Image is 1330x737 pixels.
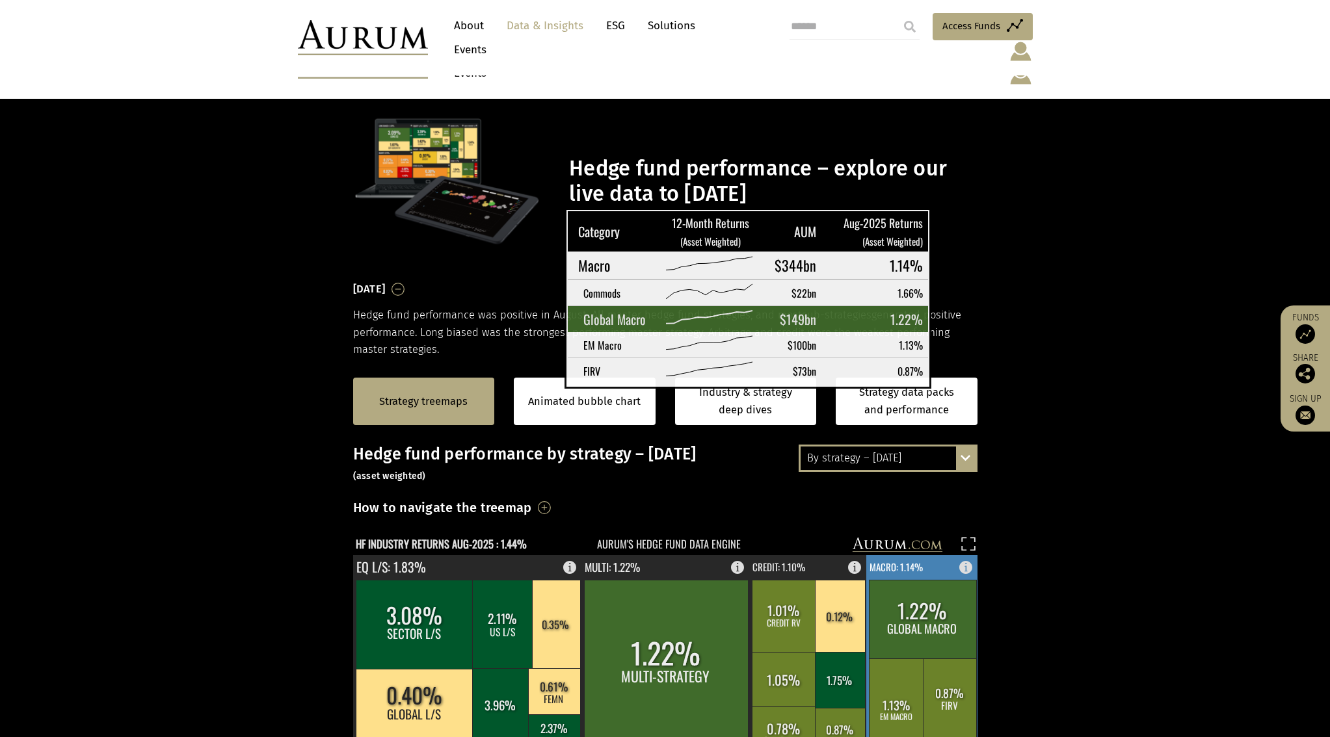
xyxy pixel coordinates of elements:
a: ESG [600,14,632,38]
img: Sign up to our newsletter [1296,406,1315,425]
a: Funds [1287,312,1323,344]
a: Industry & strategy deep dives [675,378,817,425]
img: Access Funds [1296,324,1315,344]
a: Strategy data packs and performance [836,378,978,425]
h3: Hedge fund performance by strategy – [DATE] [353,445,978,484]
a: Events [447,38,486,62]
input: Submit [897,14,923,40]
h1: Hedge fund performance – explore our live data to [DATE] [569,156,974,207]
a: Data & Insights [500,14,590,38]
img: Aurum [298,20,428,55]
a: Sign up [1287,393,1323,425]
a: Solutions [641,14,702,38]
a: Animated bubble chart [528,393,641,410]
div: Share [1287,354,1323,383]
h3: How to navigate the treemap [353,497,532,519]
span: sub-strategies [802,309,871,321]
small: (asset weighted) [353,471,426,482]
img: Share this post [1296,364,1315,383]
span: Access Funds [942,18,1000,34]
a: Access Funds [933,13,1033,40]
div: By strategy – [DATE] [801,446,976,470]
a: Strategy treemaps [379,393,468,410]
h3: [DATE] [353,279,386,299]
p: Hedge fund performance was positive in August. All master hedge fund strategies, and most generat... [353,307,978,358]
a: About [447,14,490,38]
img: account-icon.svg [1009,40,1033,62]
